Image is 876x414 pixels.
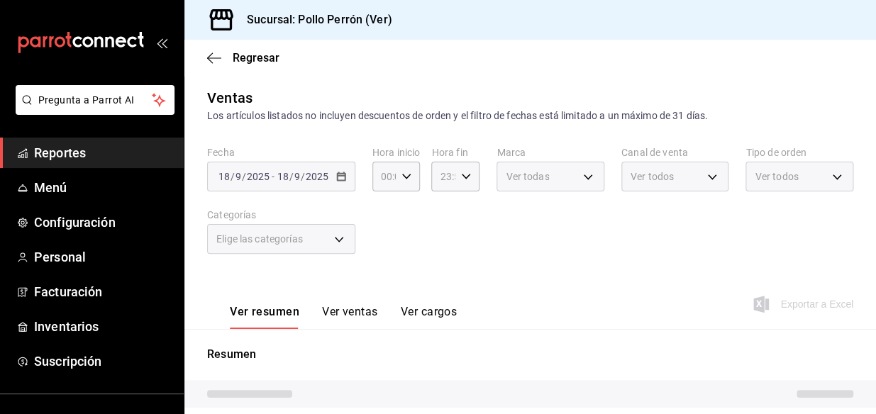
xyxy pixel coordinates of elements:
button: Regresar [207,51,279,65]
div: navigation tabs [230,305,457,329]
span: Pregunta a Parrot AI [38,93,153,108]
button: Ver cargos [401,305,458,329]
span: Regresar [233,51,279,65]
label: Tipo de orden [745,147,853,157]
button: Ver resumen [230,305,299,329]
span: Configuración [34,213,172,232]
input: -- [235,171,242,182]
h3: Sucursal: Pollo Perrón (Ver) [235,11,392,28]
span: Menú [34,178,172,197]
span: / [289,171,293,182]
input: -- [276,171,289,182]
label: Categorías [207,210,355,220]
span: / [301,171,305,182]
button: open_drawer_menu [156,37,167,48]
input: -- [294,171,301,182]
span: Elige las categorías [216,232,303,246]
button: Pregunta a Parrot AI [16,85,174,115]
label: Fecha [207,147,355,157]
span: Ver todas [506,169,549,184]
div: Los artículos listados no incluyen descuentos de orden y el filtro de fechas está limitado a un m... [207,108,853,123]
label: Hora inicio [372,147,421,157]
span: Facturación [34,282,172,301]
input: ---- [246,171,270,182]
label: Marca [497,147,604,157]
a: Pregunta a Parrot AI [10,103,174,118]
span: / [231,171,235,182]
span: / [242,171,246,182]
label: Hora fin [431,147,479,157]
label: Canal de venta [621,147,729,157]
span: Suscripción [34,352,172,371]
p: Resumen [207,346,853,363]
button: Ver ventas [322,305,378,329]
input: ---- [305,171,329,182]
input: -- [218,171,231,182]
span: Reportes [34,143,172,162]
span: Personal [34,247,172,267]
span: - [272,171,275,182]
span: Inventarios [34,317,172,336]
span: Ver todos [631,169,674,184]
span: Ver todos [755,169,798,184]
div: Ventas [207,87,253,108]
